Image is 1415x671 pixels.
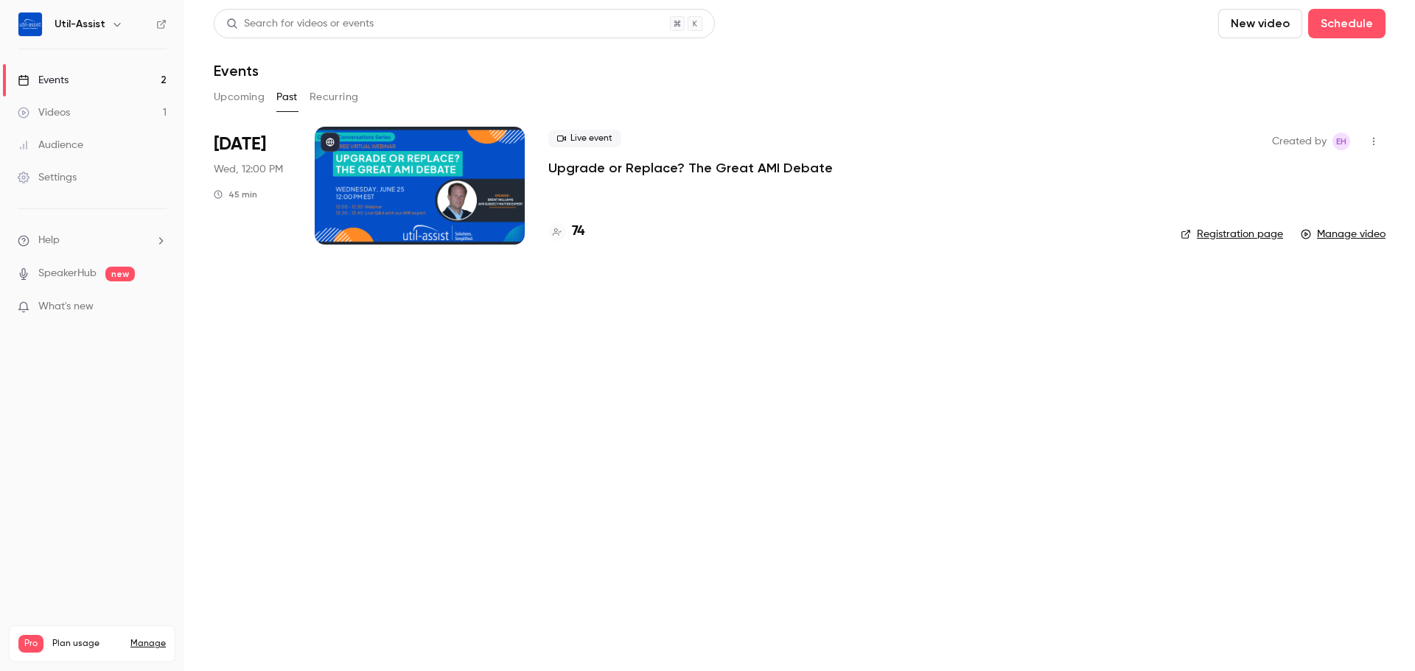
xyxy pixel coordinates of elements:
[1308,9,1386,38] button: Schedule
[38,266,97,281] a: SpeakerHub
[226,16,374,32] div: Search for videos or events
[1301,227,1386,242] a: Manage video
[276,85,298,109] button: Past
[18,635,43,653] span: Pro
[55,17,105,32] h6: Util-Assist
[214,189,257,200] div: 45 min
[18,138,83,152] div: Audience
[548,222,584,242] a: 74
[149,301,167,314] iframe: Noticeable Trigger
[572,222,584,242] h4: 74
[1181,227,1283,242] a: Registration page
[214,133,266,156] span: [DATE]
[18,13,42,36] img: Util-Assist
[52,638,122,650] span: Plan usage
[18,105,70,120] div: Videos
[38,233,60,248] span: Help
[214,162,283,177] span: Wed, 12:00 PM
[1218,9,1302,38] button: New video
[1332,133,1350,150] span: Emily Henderson
[130,638,166,650] a: Manage
[38,299,94,315] span: What's new
[214,62,259,80] h1: Events
[1336,133,1346,150] span: EH
[18,73,69,88] div: Events
[310,85,359,109] button: Recurring
[18,233,167,248] li: help-dropdown-opener
[214,127,291,245] div: Jun 25 Wed, 12:00 PM (America/Toronto)
[214,85,265,109] button: Upcoming
[18,170,77,185] div: Settings
[548,130,621,147] span: Live event
[105,267,135,281] span: new
[1272,133,1327,150] span: Created by
[548,159,833,177] a: Upgrade or Replace? The Great AMI Debate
